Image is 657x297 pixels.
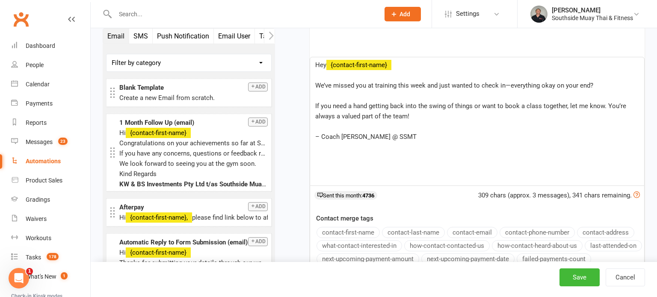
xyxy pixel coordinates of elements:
span: 1 [61,272,68,279]
div: Afterpay [119,202,268,212]
a: Payments [11,94,90,113]
button: Push Notification [153,29,214,44]
div: 1 Month Follow Up (email) [119,118,268,128]
a: Reports [11,113,90,132]
img: thumb_image1524148262.png [530,6,547,23]
p: Congratulations on your achievements so far at SSMT. It has been one month since you joined us, a... [119,138,268,148]
a: Workouts [11,229,90,248]
div: [PERSON_NAME] [552,6,633,14]
div: Blank Template [119,82,268,93]
span: 23 [58,138,68,145]
div: Messages [26,138,53,145]
button: Cancel [606,268,645,286]
button: SMS [129,29,153,44]
button: contact-first-name [317,227,380,238]
span: We’ve missed you at training this week and just wanted to check in—everything okay on your end? [315,82,593,89]
button: what-contact-interested-in [317,240,402,251]
div: Create a new Email from scratch. [119,93,268,103]
span: Hey [315,61,326,69]
a: Messages 23 [11,132,90,152]
a: Waivers [11,209,90,229]
div: Waivers [26,215,47,222]
button: next-upcoming-payment-amount [317,253,419,265]
p: Kind Regards [119,169,268,179]
div: Sent this month: [314,191,377,200]
span: – Coach [PERSON_NAME] @ SSMT [315,133,417,141]
a: What's New1 [11,267,90,286]
iframe: Intercom live chat [9,268,29,288]
label: Contact merge tags [316,213,373,223]
b: KW & BS Investments Pty Ltd t/as Southside Muay Thai & Fitness [119,180,308,188]
div: Hi please find link below to afterpay [119,212,268,223]
a: Gradings [11,190,90,209]
p: If you have any concerns, questions or feedback regarding training, classes or our coaches, we wo... [119,148,268,159]
button: contact-address [577,227,634,238]
button: Email User [214,29,255,44]
button: Add [248,202,268,211]
input: Search... [112,8,373,20]
strong: 4736 [362,192,374,199]
a: Clubworx [10,9,32,30]
button: last-attended-on [585,240,642,251]
button: Add [248,237,268,246]
div: Dashboard [26,42,55,49]
div: People [26,62,44,68]
div: What's New [26,273,56,280]
button: contact-email [447,227,497,238]
span: If you need a hand getting back into the swing of things or want to book a class together, let me... [315,102,628,120]
div: Calendar [26,81,50,88]
span: 1 [26,268,33,275]
button: Add [385,7,421,21]
div: Payments [26,100,53,107]
div: Workouts [26,235,51,241]
span: Add [400,11,410,18]
a: Dashboard [11,36,90,56]
a: Product Sales [11,171,90,190]
div: Automations [26,158,61,165]
button: Email [103,29,129,44]
span: Settings [456,4,479,24]
span: 178 [47,253,59,260]
a: Tasks 178 [11,248,90,267]
div: Tasks [26,254,41,261]
span: Thanks for submitting your details through our web form. [119,259,282,267]
div: 309 chars (approx. 3 messages), 341 chars remaining. [478,190,640,200]
a: Automations [11,152,90,171]
button: Add [248,82,268,91]
span: Hi [119,249,126,256]
div: Gradings [26,196,50,203]
p: Hi [119,128,268,138]
button: Save [559,268,600,286]
button: failed-payments-count [517,253,591,265]
div: Reports [26,119,47,126]
div: Automatic Reply to Form Submission (email) [119,237,268,247]
p: We look forward to seeing you at the gym soon. [119,159,268,169]
a: People [11,56,90,75]
button: contact-last-name [382,227,445,238]
button: how-contact-heard-about-us [492,240,583,251]
div: Southside Muay Thai & Fitness [552,14,633,22]
div: Product Sales [26,177,62,184]
button: contact-phone-number [500,227,575,238]
a: Calendar [11,75,90,94]
button: how-contact-contacted-us [404,240,490,251]
button: Add [248,118,268,126]
button: next-upcoming-payment-date [421,253,515,265]
button: Task [255,29,278,44]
